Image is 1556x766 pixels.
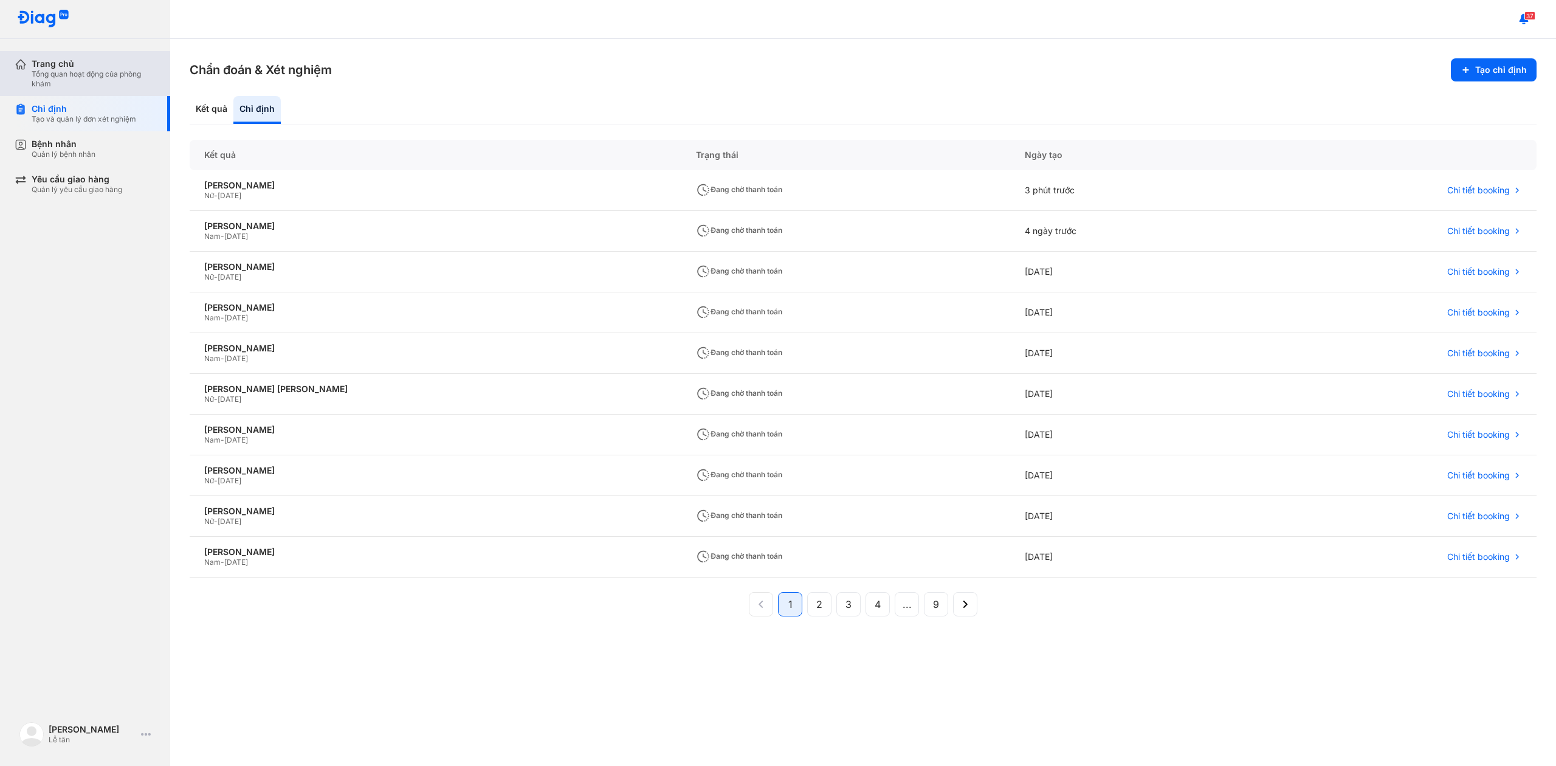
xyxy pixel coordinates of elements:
[32,174,122,185] div: Yêu cầu giao hàng
[32,185,122,195] div: Quản lý yêu cầu giao hàng
[19,722,44,747] img: logo
[221,232,224,241] span: -
[875,597,881,612] span: 4
[17,10,69,29] img: logo
[696,470,782,479] span: Đang chờ thanh toán
[1447,388,1510,399] span: Chi tiết booking
[214,517,218,526] span: -
[32,103,136,114] div: Chỉ định
[32,150,95,159] div: Quản lý bệnh nhân
[49,735,136,745] div: Lễ tân
[214,476,218,485] span: -
[49,724,136,735] div: [PERSON_NAME]
[204,465,667,476] div: [PERSON_NAME]
[204,547,667,557] div: [PERSON_NAME]
[32,69,156,89] div: Tổng quan hoạt động của phòng khám
[190,61,332,78] h3: Chẩn đoán & Xét nghiệm
[1010,415,1241,455] div: [DATE]
[696,388,782,398] span: Đang chờ thanh toán
[1447,551,1510,562] span: Chi tiết booking
[204,506,667,517] div: [PERSON_NAME]
[233,96,281,124] div: Chỉ định
[218,517,241,526] span: [DATE]
[218,191,241,200] span: [DATE]
[204,424,667,435] div: [PERSON_NAME]
[214,395,218,404] span: -
[224,232,248,241] span: [DATE]
[924,592,948,616] button: 9
[214,191,218,200] span: -
[204,180,667,191] div: [PERSON_NAME]
[1010,170,1241,211] div: 3 phút trước
[218,272,241,281] span: [DATE]
[1447,307,1510,318] span: Chi tiết booking
[845,597,852,612] span: 3
[696,551,782,561] span: Đang chờ thanh toán
[190,140,681,170] div: Kết quả
[895,592,919,616] button: ...
[1447,226,1510,236] span: Chi tiết booking
[1524,12,1535,20] span: 37
[190,96,233,124] div: Kết quả
[221,354,224,363] span: -
[224,354,248,363] span: [DATE]
[1010,292,1241,333] div: [DATE]
[204,261,667,272] div: [PERSON_NAME]
[1447,470,1510,481] span: Chi tiết booking
[696,348,782,357] span: Đang chờ thanh toán
[32,114,136,124] div: Tạo và quản lý đơn xét nghiệm
[866,592,890,616] button: 4
[204,232,221,241] span: Nam
[778,592,802,616] button: 1
[696,511,782,520] span: Đang chờ thanh toán
[204,435,221,444] span: Nam
[1447,348,1510,359] span: Chi tiết booking
[696,266,782,275] span: Đang chờ thanh toán
[218,395,241,404] span: [DATE]
[204,191,214,200] span: Nữ
[1451,58,1537,81] button: Tạo chỉ định
[1010,374,1241,415] div: [DATE]
[214,272,218,281] span: -
[224,313,248,322] span: [DATE]
[1447,266,1510,277] span: Chi tiết booking
[1010,333,1241,374] div: [DATE]
[788,597,793,612] span: 1
[1447,185,1510,196] span: Chi tiết booking
[204,354,221,363] span: Nam
[32,139,95,150] div: Bệnh nhân
[204,476,214,485] span: Nữ
[696,185,782,194] span: Đang chờ thanh toán
[836,592,861,616] button: 3
[204,221,667,232] div: [PERSON_NAME]
[221,313,224,322] span: -
[1010,211,1241,252] div: 4 ngày trước
[1010,140,1241,170] div: Ngày tạo
[224,557,248,567] span: [DATE]
[681,140,1010,170] div: Trạng thái
[204,302,667,313] div: [PERSON_NAME]
[807,592,831,616] button: 2
[1010,455,1241,496] div: [DATE]
[204,395,214,404] span: Nữ
[204,343,667,354] div: [PERSON_NAME]
[903,597,912,612] span: ...
[218,476,241,485] span: [DATE]
[933,597,939,612] span: 9
[204,517,214,526] span: Nữ
[221,557,224,567] span: -
[1010,252,1241,292] div: [DATE]
[1010,537,1241,578] div: [DATE]
[1447,511,1510,522] span: Chi tiết booking
[204,313,221,322] span: Nam
[32,58,156,69] div: Trang chủ
[696,226,782,235] span: Đang chờ thanh toán
[696,429,782,438] span: Đang chờ thanh toán
[204,272,214,281] span: Nữ
[1010,496,1241,537] div: [DATE]
[696,307,782,316] span: Đang chờ thanh toán
[1447,429,1510,440] span: Chi tiết booking
[204,384,667,395] div: [PERSON_NAME] [PERSON_NAME]
[224,435,248,444] span: [DATE]
[816,597,822,612] span: 2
